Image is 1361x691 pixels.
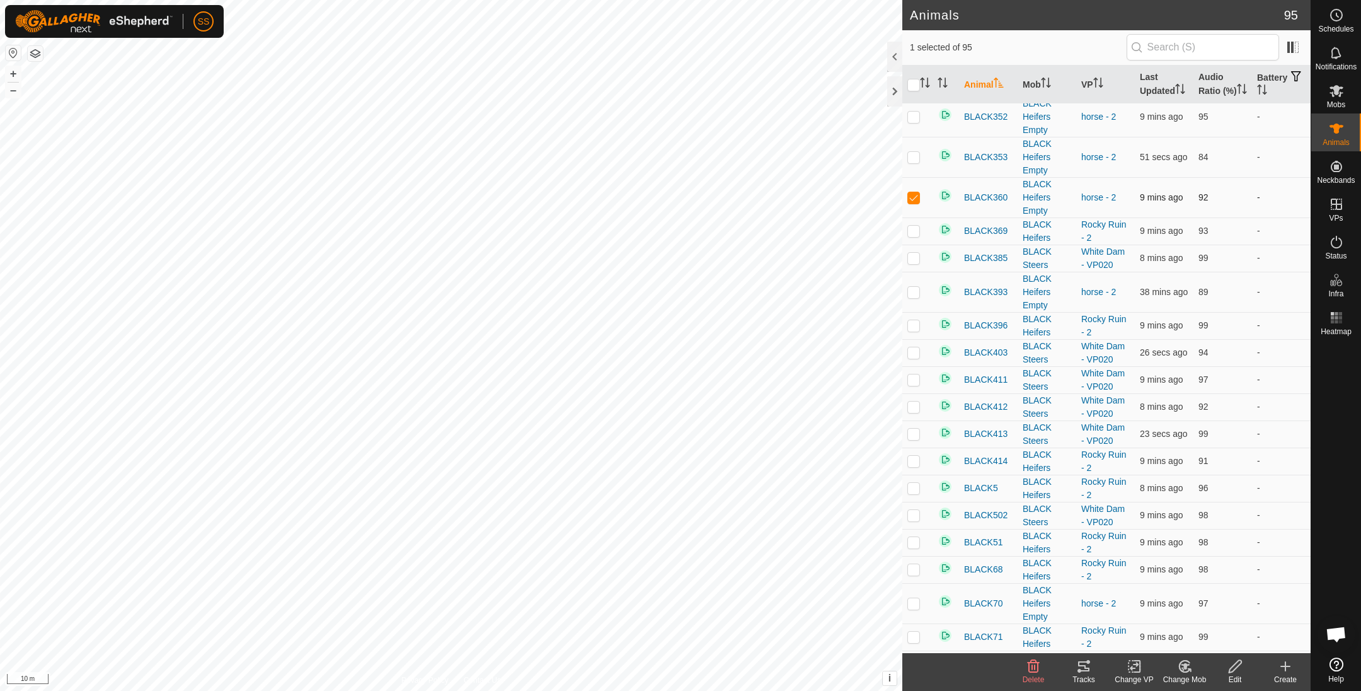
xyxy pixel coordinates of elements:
[888,673,891,683] span: i
[1081,598,1116,608] a: horse - 2
[964,563,1002,576] span: BLACK68
[1252,312,1311,339] td: -
[964,597,1002,610] span: BLACK70
[938,452,953,467] img: returning on
[1140,510,1183,520] span: 9 Oct 2025, 2:14 pm
[1252,502,1311,529] td: -
[1140,192,1183,202] span: 9 Oct 2025, 2:14 pm
[1198,192,1209,202] span: 92
[938,594,953,609] img: returning on
[964,224,1008,238] span: BLACK369
[938,188,953,203] img: returning on
[910,8,1284,23] h2: Animals
[1023,367,1071,393] div: BLACK Steers
[28,46,43,61] button: Map Layers
[1081,152,1116,162] a: horse - 2
[938,398,953,413] img: returning on
[1140,483,1183,493] span: 9 Oct 2025, 2:15 pm
[1081,112,1116,122] a: horse - 2
[964,455,1008,468] span: BLACK414
[1081,422,1125,446] a: White Dam - VP020
[910,41,1127,54] span: 1 selected of 95
[1093,79,1103,90] p-sorticon: Activate to sort
[964,151,1008,164] span: BLACK353
[964,427,1008,441] span: BLACK413
[1317,177,1355,184] span: Neckbands
[1081,287,1116,297] a: horse - 2
[1257,86,1267,96] p-sorticon: Activate to sort
[938,222,953,237] img: returning on
[1311,653,1361,688] a: Help
[1081,450,1127,473] a: Rocky Ruin - 2
[938,148,953,163] img: returning on
[964,482,998,495] span: BLACK5
[1252,421,1311,448] td: -
[1284,6,1298,25] span: 95
[1135,66,1193,104] th: Last Updated
[1140,347,1188,357] span: 9 Oct 2025, 2:23 pm
[1076,66,1135,104] th: VP
[1198,456,1209,466] span: 91
[938,107,953,122] img: returning on
[1023,313,1071,339] div: BLACK Heifers
[1023,340,1071,366] div: BLACK Steers
[1198,375,1209,385] span: 97
[1159,674,1210,685] div: Change Mob
[1023,421,1071,448] div: BLACK Steers
[964,191,1008,204] span: BLACK360
[1323,139,1350,146] span: Animals
[1023,584,1071,624] div: BLACK Heifers Empty
[401,675,449,686] a: Privacy Policy
[1081,247,1125,270] a: White Dam - VP020
[1081,368,1125,392] a: White Dam - VP020
[1140,375,1183,385] span: 9 Oct 2025, 2:14 pm
[938,282,953,298] img: returning on
[1140,152,1188,162] span: 9 Oct 2025, 2:23 pm
[1018,66,1076,104] th: Mob
[1081,504,1125,527] a: White Dam - VP020
[964,536,1002,549] span: BLACK51
[1081,531,1127,554] a: Rocky Ruin - 2
[1081,558,1127,581] a: Rocky Ruin - 2
[1198,598,1209,608] span: 97
[1198,537,1209,547] span: 98
[1140,402,1183,412] span: 9 Oct 2025, 2:15 pm
[1109,674,1159,685] div: Change VP
[1198,226,1209,236] span: 93
[1140,429,1188,439] span: 9 Oct 2025, 2:23 pm
[1252,66,1311,104] th: Battery
[1198,347,1209,357] span: 94
[1252,529,1311,556] td: -
[1252,218,1311,245] td: -
[1081,314,1127,337] a: Rocky Ruin - 2
[938,371,953,386] img: returning on
[964,286,1008,299] span: BLACK393
[964,400,1008,414] span: BLACK412
[1140,632,1183,642] span: 9 Oct 2025, 2:14 pm
[1081,625,1127,649] a: Rocky Ruin - 2
[1252,448,1311,475] td: -
[1252,96,1311,137] td: -
[938,316,953,332] img: returning on
[1023,624,1071,651] div: BLACK Heifers
[1198,564,1209,574] span: 98
[938,560,953,576] img: returning on
[1023,178,1071,218] div: BLACK Heifers Empty
[964,373,1008,386] span: BLACK411
[1140,320,1183,330] span: 9 Oct 2025, 2:14 pm
[1328,675,1344,683] span: Help
[1252,583,1311,624] td: -
[1321,328,1352,335] span: Heatmap
[1023,502,1071,529] div: BLACK Steers
[1198,152,1209,162] span: 84
[1140,456,1183,466] span: 9 Oct 2025, 2:14 pm
[1140,598,1183,608] span: 9 Oct 2025, 2:14 pm
[1140,564,1183,574] span: 9 Oct 2025, 2:14 pm
[6,45,21,61] button: Reset Map
[1318,615,1355,653] div: Open chat
[1198,429,1209,439] span: 99
[1023,272,1071,312] div: BLACK Heifers Empty
[1198,253,1209,263] span: 99
[1023,530,1071,556] div: BLACK Heifers
[1081,341,1125,364] a: White Dam - VP020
